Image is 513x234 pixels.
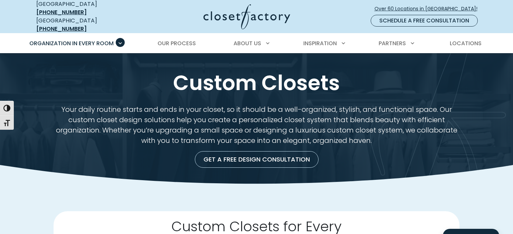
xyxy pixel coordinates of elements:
[374,3,483,15] a: Over 60 Locations in [GEOGRAPHIC_DATA]!
[29,39,114,47] span: Organization in Every Room
[36,8,87,16] a: [PHONE_NUMBER]
[234,39,261,47] span: About Us
[303,39,337,47] span: Inspiration
[158,39,196,47] span: Our Process
[54,104,459,146] p: Your daily routine starts and ends in your closet, so it should be a well-organized, stylish, and...
[195,151,319,168] a: Get a Free Design Consultation
[35,70,478,96] h1: Custom Closets
[203,4,290,29] img: Closet Factory Logo
[36,25,87,33] a: [PHONE_NUMBER]
[379,39,406,47] span: Partners
[450,39,482,47] span: Locations
[25,34,489,53] nav: Primary Menu
[371,15,478,27] a: Schedule a Free Consultation
[374,5,483,12] span: Over 60 Locations in [GEOGRAPHIC_DATA]!
[36,17,136,33] div: [GEOGRAPHIC_DATA]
